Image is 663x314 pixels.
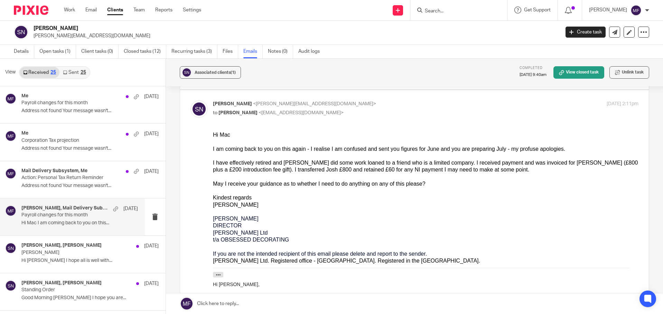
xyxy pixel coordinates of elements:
[5,168,16,179] img: svg%3E
[589,7,627,13] p: [PERSON_NAME]
[50,70,56,75] div: 25
[64,7,75,13] a: Work
[195,70,236,75] span: Associated clients
[39,45,76,58] a: Open tasks (1)
[566,27,606,38] a: Create task
[20,67,59,78] a: Received25
[81,70,86,75] div: 25
[520,72,547,78] p: [DATE] 9:40am
[190,100,208,118] img: svg%3E
[59,67,89,78] a: Sent25
[171,45,217,58] a: Recurring tasks (3)
[21,250,131,256] p: [PERSON_NAME]
[123,205,138,212] p: [DATE]
[21,130,28,136] h4: Me
[21,183,159,189] p: Address not found Your message wasn't...
[144,130,159,137] p: [DATE]
[213,101,252,106] span: [PERSON_NAME]
[607,100,638,108] p: [DATE] 2:11pm
[609,66,649,79] button: Unlink task
[5,243,16,254] img: svg%3E
[14,6,48,15] img: Pixie
[520,66,543,70] span: Completed
[81,45,119,58] a: Client tasks (0)
[424,8,486,14] input: Search
[5,280,16,291] img: svg%3E
[14,25,28,39] img: svg%3E
[21,93,28,99] h4: Me
[5,69,16,76] span: View
[631,5,642,16] img: svg%3E
[124,45,166,58] a: Closed tasks (12)
[5,93,16,104] img: svg%3E
[21,287,131,293] p: Standing Order
[21,168,87,174] h4: Mail Delivery Subsystem, Me
[21,258,159,264] p: Hi [PERSON_NAME] I hope all is well with...
[213,110,217,115] span: to
[34,32,555,39] p: [PERSON_NAME][EMAIL_ADDRESS][DOMAIN_NAME]
[223,45,238,58] a: Files
[231,70,236,75] span: (1)
[30,304,58,310] a: podcast here
[14,45,34,58] a: Details
[5,205,16,216] img: svg%3E
[5,130,16,141] img: svg%3E
[181,67,192,78] img: svg%3E
[243,45,263,58] a: Emails
[144,280,159,287] p: [DATE]
[144,168,159,175] p: [DATE]
[133,7,145,13] a: Team
[144,93,159,100] p: [DATE]
[21,220,138,226] p: Hi Mac I am coming back to you on this...
[183,7,201,13] a: Settings
[268,45,293,58] a: Notes (0)
[259,110,344,115] span: <[EMAIL_ADDRESS][DOMAIN_NAME]>
[218,110,258,115] span: [PERSON_NAME]
[21,146,159,151] p: Address not found Your message wasn't...
[21,108,159,114] p: Address not found Your message wasn't...
[253,101,376,106] span: <[PERSON_NAME][EMAIL_ADDRESS][DOMAIN_NAME]>
[21,295,159,301] p: Good Morning [PERSON_NAME] I hope you are...
[107,7,123,13] a: Clients
[21,205,110,211] h4: [PERSON_NAME], Mail Delivery Subsystem, Me
[34,25,451,32] h2: [PERSON_NAME]
[21,175,131,181] p: Action: Personal Tax Return Reminder
[21,100,131,106] p: Payroll changes for this month
[85,7,97,13] a: Email
[21,138,131,144] p: Corporation Tax projection
[298,45,325,58] a: Audit logs
[524,8,551,12] span: Get Support
[144,243,159,249] p: [DATE]
[21,212,114,218] p: Payroll changes for this month
[155,7,172,13] a: Reports
[21,280,102,286] h4: [PERSON_NAME], [PERSON_NAME]
[553,66,604,79] a: View closed task
[180,66,241,79] button: Associated clients(1)
[21,243,102,248] h4: [PERSON_NAME], [PERSON_NAME]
